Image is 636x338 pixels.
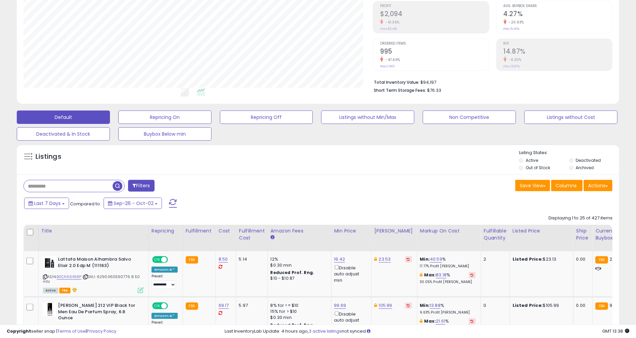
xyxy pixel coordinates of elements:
[507,57,522,62] small: -6.30%
[420,310,476,315] p: 9.63% Profit [PERSON_NAME]
[427,87,441,93] span: $76.33
[420,256,430,262] b: Min:
[219,302,229,309] a: 69.17
[167,303,178,309] span: OFF
[334,302,346,309] a: 99.69
[436,272,447,278] a: 83.18
[334,256,345,263] a: 19.42
[271,309,326,315] div: 15% for > $10
[271,302,326,309] div: 8% for <= $10
[420,227,478,234] div: Markup on Cost
[186,302,198,310] small: FBA
[374,78,608,86] li: $94,197
[374,79,419,85] b: Total Inventory Value:
[595,227,630,242] div: Current Buybox Price
[380,10,489,19] h2: $2,094
[420,302,430,309] b: Min:
[380,48,489,57] h2: 995
[420,256,476,269] div: %
[504,64,520,68] small: Prev: 15.87%
[576,157,601,163] label: Deactivated
[420,318,476,331] div: %
[430,302,441,309] a: 13.88
[515,180,550,191] button: Save View
[153,303,161,309] span: ON
[70,287,77,292] i: hazardous material
[87,328,116,334] a: Privacy Policy
[186,256,198,264] small: FBA
[271,234,275,241] small: Amazon Fees.
[43,302,56,316] img: 418lgZpAcXL._SL40_.jpg
[379,302,392,309] a: 105.99
[271,256,326,262] div: 12%
[513,256,568,262] div: $23.13
[424,318,436,324] b: Max:
[17,111,110,124] button: Default
[436,318,445,325] a: 21.61
[41,227,146,234] div: Title
[519,150,619,156] p: Listing States:
[420,302,476,315] div: %
[576,165,594,171] label: Archived
[57,328,86,334] a: Terms of Use
[239,256,263,262] div: 5.14
[504,48,612,57] h2: 14.87%
[152,274,178,289] div: Preset:
[219,256,228,263] a: 8.50
[576,256,587,262] div: 0.00
[504,4,612,8] span: Avg. Buybox Share
[551,180,583,191] button: Columns
[484,227,507,242] div: Fulfillable Quantity
[167,257,178,263] span: OFF
[380,4,489,8] span: Profit
[59,288,71,293] span: FBA
[576,227,590,242] div: Ship Price
[43,256,56,270] img: 31O0GnSwLuL._SL40_.jpg
[114,200,154,207] span: Sep-26 - Oct-02
[504,27,520,31] small: Prev: 5.40%
[548,215,613,221] div: Displaying 1 to 25 of 427 items
[118,127,212,141] button: Buybox Below min
[309,328,342,334] a: 3 active listings
[7,328,31,334] strong: Copyright
[24,198,69,209] button: Last 7 Days
[225,328,629,335] div: Last InventoryLab Update: 4 hours ago, not synced.
[334,264,366,283] div: Disable auto adjust min
[186,227,213,234] div: Fulfillment
[321,111,414,124] button: Listings without Min/Max
[70,201,101,207] span: Compared to:
[271,276,326,281] div: $10 - $10.87
[526,157,538,163] label: Active
[610,302,622,309] span: 99.69
[513,302,568,309] div: $105.99
[576,302,587,309] div: 0.00
[504,42,612,46] span: ROI
[36,152,61,161] h5: Listings
[57,274,81,280] a: B0CN56458P
[153,257,161,263] span: ON
[380,64,395,68] small: Prev: 1,901
[334,227,369,234] div: Min Price
[43,288,58,293] span: All listings currently available for purchase on Amazon
[152,313,178,319] div: Amazon AI *
[383,20,400,25] small: -61.35%
[374,227,414,234] div: [PERSON_NAME]
[484,256,505,262] div: 2
[271,227,329,234] div: Amazon Fees
[271,262,326,268] div: $0.30 min
[610,256,622,262] span: 23.25
[271,270,314,275] b: Reduced Prof. Rng.
[420,264,476,269] p: 17.77% Profit [PERSON_NAME]
[513,302,543,309] b: Listed Price:
[507,20,524,25] small: -20.93%
[43,256,143,292] div: ASIN:
[556,182,577,189] span: Columns
[58,256,139,270] b: Lattafa Maison Alhambra Salvo Elixir 2.0 Edp M (111163)
[424,272,436,278] b: Max:
[7,328,116,335] div: seller snap | |
[484,302,505,309] div: 0
[220,111,313,124] button: Repricing Off
[513,256,543,262] b: Listed Price:
[602,328,629,334] span: 2025-10-10 13:38 GMT
[595,256,608,264] small: FBA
